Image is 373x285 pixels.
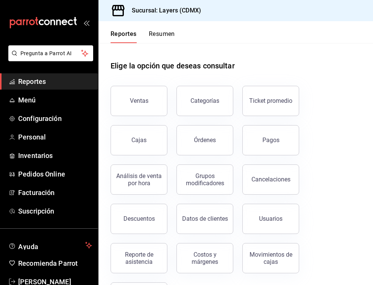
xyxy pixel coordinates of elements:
[111,204,167,234] button: Descuentos
[181,172,228,187] div: Grupos modificadores
[115,251,162,265] div: Reporte de asistencia
[8,45,93,61] button: Pregunta a Parrot AI
[18,76,92,87] span: Reportes
[242,125,299,155] button: Pagos
[111,125,167,155] a: Cajas
[176,243,233,273] button: Costos y márgenes
[111,60,235,71] h1: Elige la opción que deseas consultar
[111,86,167,116] button: Ventas
[247,251,294,265] div: Movimientos de cajas
[249,97,292,104] div: Ticket promedio
[83,20,89,26] button: open_drawer_menu
[242,243,299,273] button: Movimientos de cajas
[111,30,175,43] div: navigation tabs
[131,136,147,145] div: Cajas
[242,204,299,234] button: Usuarios
[20,50,81,57] span: Pregunta a Parrot AI
[130,97,148,104] div: Ventas
[176,204,233,234] button: Datos de clientes
[259,215,282,222] div: Usuarios
[18,150,92,161] span: Inventarios
[18,241,82,250] span: Ayuda
[115,172,162,187] div: Análisis de venta por hora
[5,55,93,63] a: Pregunta a Parrot AI
[18,113,92,124] span: Configuración
[18,132,92,142] span: Personal
[18,258,92,268] span: Recomienda Parrot
[176,125,233,155] button: Órdenes
[123,215,155,222] div: Descuentos
[176,86,233,116] button: Categorías
[149,30,175,43] button: Resumen
[182,215,228,222] div: Datos de clientes
[18,206,92,216] span: Suscripción
[111,30,137,43] button: Reportes
[262,136,279,144] div: Pagos
[111,243,167,273] button: Reporte de asistencia
[242,164,299,195] button: Cancelaciones
[18,95,92,105] span: Menú
[251,176,290,183] div: Cancelaciones
[242,86,299,116] button: Ticket promedio
[126,6,201,15] h3: Sucursal: Layers (CDMX)
[190,97,219,104] div: Categorías
[176,164,233,195] button: Grupos modificadores
[194,136,216,144] div: Órdenes
[181,251,228,265] div: Costos y márgenes
[18,187,92,198] span: Facturación
[111,164,167,195] button: Análisis de venta por hora
[18,169,92,179] span: Pedidos Online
